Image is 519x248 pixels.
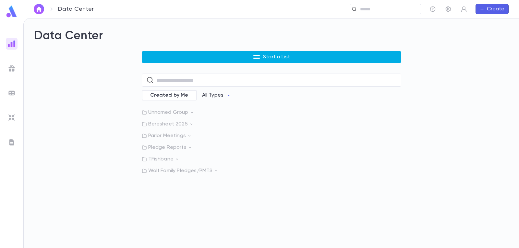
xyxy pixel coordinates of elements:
[8,65,16,72] img: campaigns_grey.99e729a5f7ee94e3726e6486bddda8f1.svg
[8,40,16,48] img: reports_gradient.dbe2566a39951672bc459a78b45e2f92.svg
[476,4,509,14] button: Create
[263,54,290,60] p: Start a List
[197,89,236,101] button: All Types
[35,6,43,12] img: home_white.a664292cf8c1dea59945f0da9f25487c.svg
[142,51,401,63] button: Start a List
[8,138,16,146] img: letters_grey.7941b92b52307dd3b8a917253454ce1c.svg
[142,144,401,151] p: Pledge Reports
[142,133,401,139] p: Parlor Meetings
[142,109,401,116] p: Unnamed Group
[34,29,509,43] h2: Data Center
[142,168,401,174] p: Wolf Family Pledges/PMTS
[8,114,16,122] img: imports_grey.530a8a0e642e233f2baf0ef88e8c9fcb.svg
[8,89,16,97] img: batches_grey.339ca447c9d9533ef1741baa751efc33.svg
[142,156,401,162] p: TFishbane
[58,6,94,13] p: Data Center
[146,92,192,99] span: Created by Me
[202,92,223,99] p: All Types
[142,90,197,100] div: Created by Me
[5,5,18,18] img: logo
[142,121,401,127] p: Beresheet 2025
